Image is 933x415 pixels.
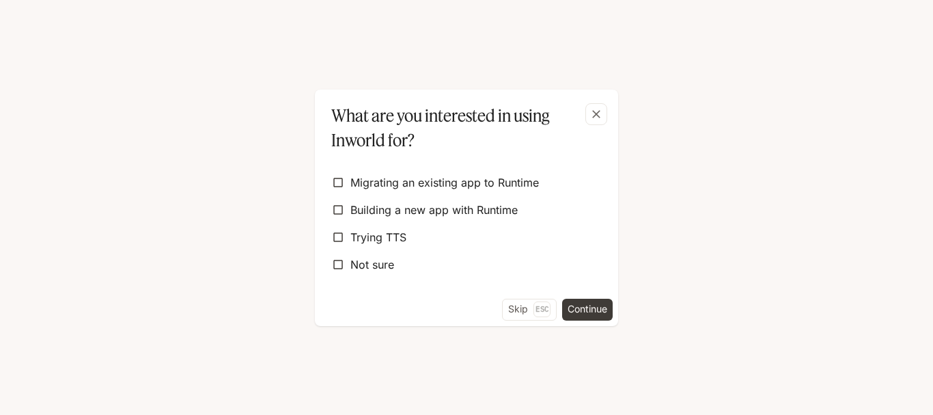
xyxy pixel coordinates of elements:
[562,299,613,321] button: Continue
[350,202,518,218] span: Building a new app with Runtime
[350,229,406,245] span: Trying TTS
[350,174,539,191] span: Migrating an existing app to Runtime
[331,103,596,152] p: What are you interested in using Inworld for?
[502,299,557,321] button: SkipEsc
[350,256,394,273] span: Not sure
[533,302,551,317] p: Esc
